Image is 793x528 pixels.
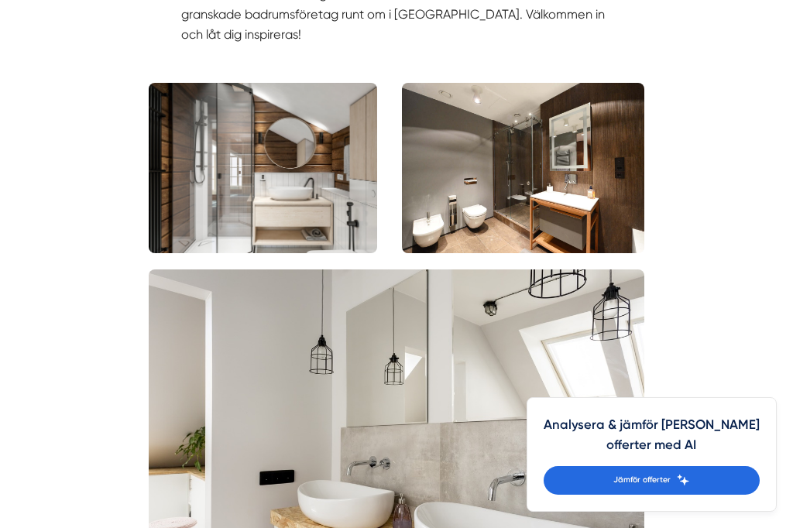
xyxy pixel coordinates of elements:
[149,83,377,253] img: Badrum i retrostil med träbeklädda väggar
[402,83,644,253] img: Badrum där modernitet och rustikt går ihop
[544,414,760,466] h4: Analysera & jämför [PERSON_NAME] offerter med AI
[544,466,760,495] a: Jämför offerter
[613,474,671,487] span: Jämför offerter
